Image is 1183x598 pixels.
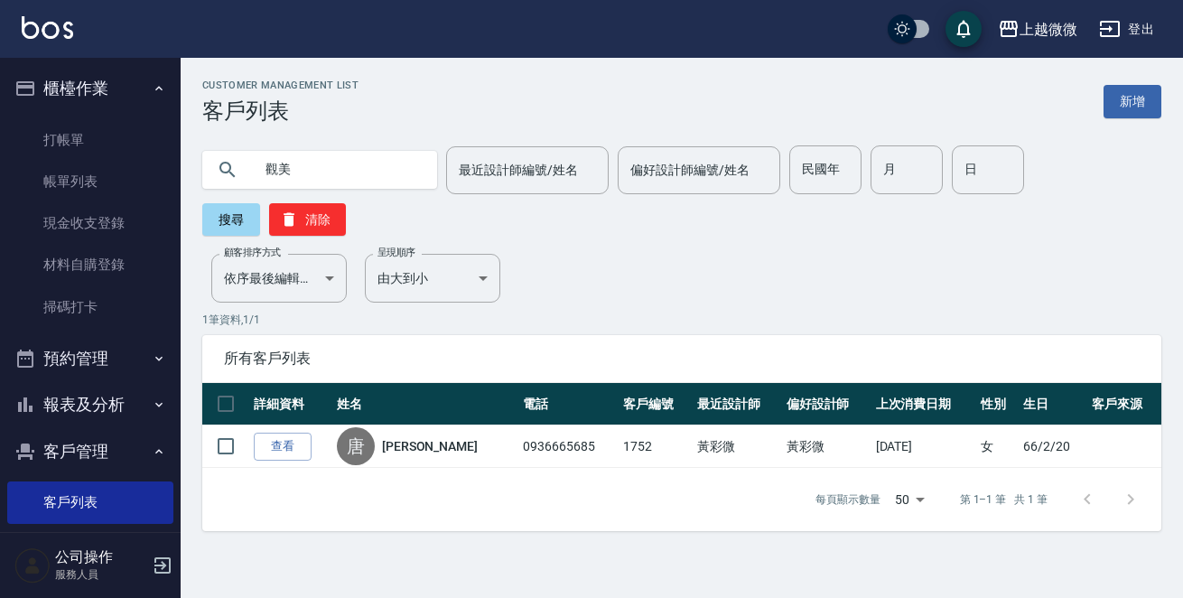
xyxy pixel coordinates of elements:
label: 顧客排序方式 [224,246,281,259]
a: 客戶列表 [7,481,173,523]
button: 客戶管理 [7,428,173,475]
a: 新增 [1104,85,1161,118]
div: 50 [888,475,931,524]
input: 搜尋關鍵字 [253,145,423,194]
td: 1752 [619,425,693,468]
th: 性別 [976,383,1019,425]
th: 客戶編號 [619,383,693,425]
th: 姓名 [332,383,518,425]
button: 登出 [1092,13,1161,46]
div: 唐 [337,427,375,465]
th: 生日 [1019,383,1087,425]
div: 由大到小 [365,254,500,303]
td: 黃彩微 [782,425,871,468]
button: 櫃檯作業 [7,65,173,112]
a: 卡券管理 [7,524,173,565]
button: 報表及分析 [7,381,173,428]
img: Logo [22,16,73,39]
a: 材料自購登錄 [7,244,173,285]
td: 0936665685 [518,425,619,468]
button: save [945,11,982,47]
p: 1 筆資料, 1 / 1 [202,312,1161,328]
th: 最近設計師 [693,383,782,425]
a: 帳單列表 [7,161,173,202]
h2: Customer Management List [202,79,359,91]
p: 第 1–1 筆 共 1 筆 [960,491,1048,508]
p: 每頁顯示數量 [815,491,880,508]
img: Person [14,547,51,584]
p: 服務人員 [55,566,147,583]
button: 上越微微 [991,11,1085,48]
span: 所有客戶列表 [224,350,1140,368]
td: 66/2/20 [1019,425,1087,468]
div: 上越微微 [1020,18,1077,41]
a: 查看 [254,433,312,461]
h5: 公司操作 [55,548,147,566]
td: 女 [976,425,1019,468]
div: 依序最後編輯時間 [211,254,347,303]
th: 客戶來源 [1087,383,1161,425]
h3: 客戶列表 [202,98,359,124]
th: 上次消費日期 [871,383,976,425]
a: [PERSON_NAME] [382,437,478,455]
button: 清除 [269,203,346,236]
button: 搜尋 [202,203,260,236]
td: 黃彩微 [693,425,782,468]
td: [DATE] [871,425,976,468]
button: 預約管理 [7,335,173,382]
th: 電話 [518,383,619,425]
a: 打帳單 [7,119,173,161]
th: 偏好設計師 [782,383,871,425]
a: 現金收支登錄 [7,202,173,244]
th: 詳細資料 [249,383,332,425]
label: 呈現順序 [377,246,415,259]
a: 掃碼打卡 [7,286,173,328]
